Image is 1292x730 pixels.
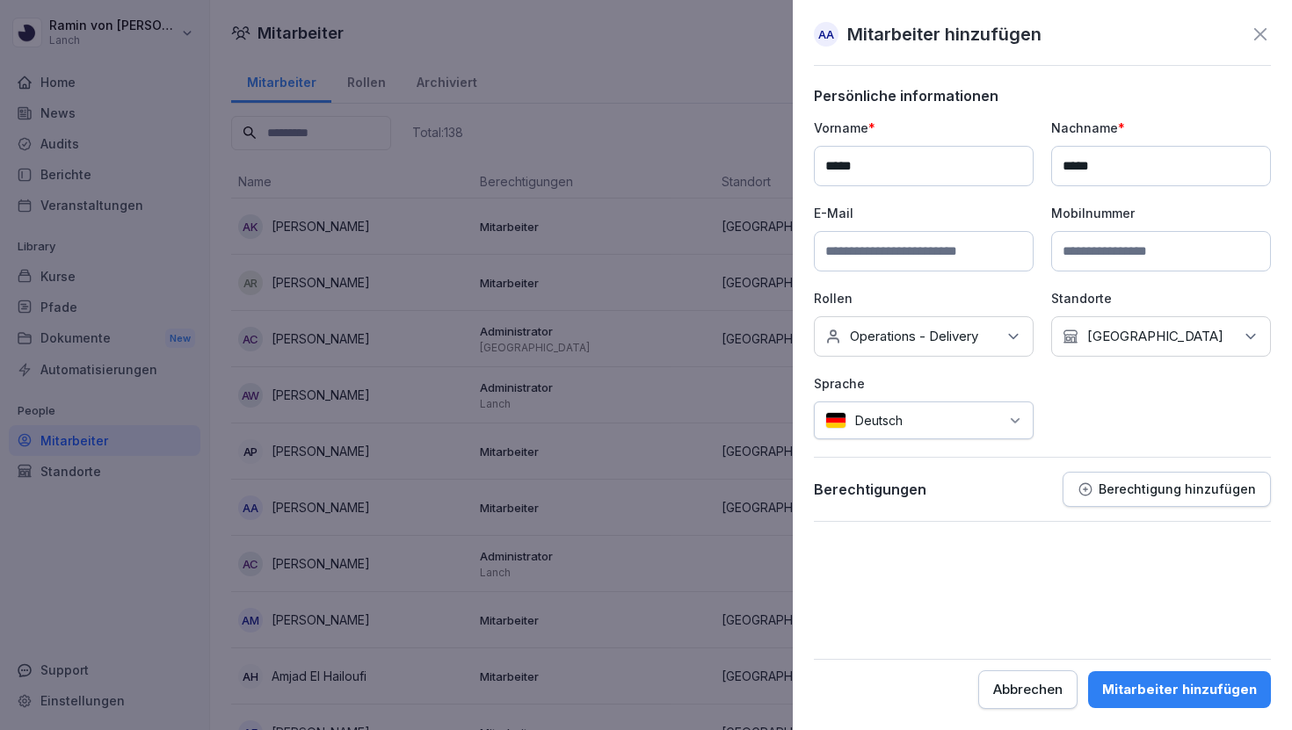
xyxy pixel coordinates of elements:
[850,328,978,345] p: Operations - Delivery
[814,481,926,498] p: Berechtigungen
[814,374,1034,393] p: Sprache
[1051,289,1271,307] p: Standorte
[978,670,1078,709] button: Abbrechen
[825,412,846,429] img: de.svg
[814,401,1034,439] div: Deutsch
[814,119,1034,137] p: Vorname
[1088,671,1271,708] button: Mitarbeiter hinzufügen
[1051,119,1271,137] p: Nachname
[1099,482,1256,496] p: Berechtigung hinzufügen
[1063,472,1271,507] button: Berechtigung hinzufügen
[993,680,1063,699] div: Abbrechen
[847,21,1042,47] p: Mitarbeiter hinzufügen
[814,22,838,47] div: AA
[814,289,1034,307] p: Rollen
[814,87,1271,105] p: Persönliche informationen
[1051,204,1271,222] p: Mobilnummer
[1102,680,1257,699] div: Mitarbeiter hinzufügen
[1087,328,1223,345] p: [GEOGRAPHIC_DATA]
[814,204,1034,222] p: E-Mail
